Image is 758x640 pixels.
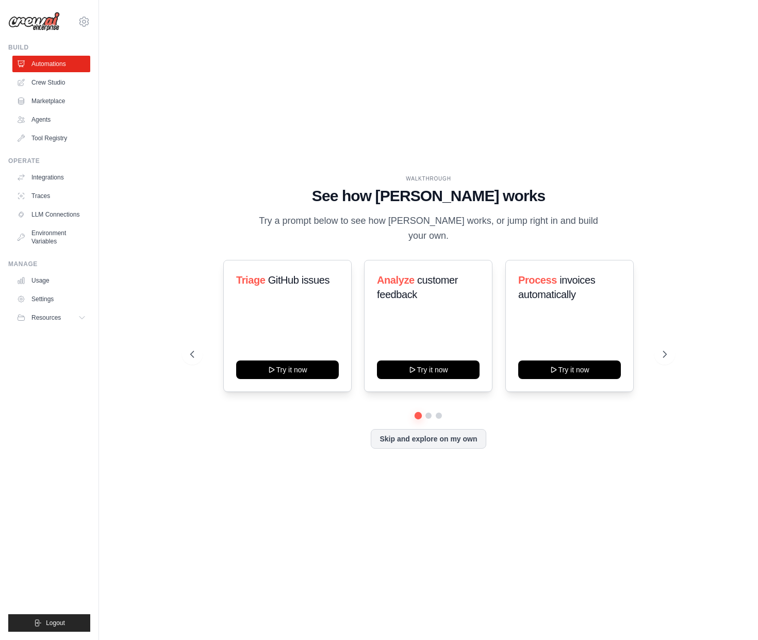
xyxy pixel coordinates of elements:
[268,274,329,286] span: GitHub issues
[12,225,90,250] a: Environment Variables
[8,157,90,165] div: Operate
[12,291,90,307] a: Settings
[12,272,90,289] a: Usage
[377,360,480,379] button: Try it now
[518,274,595,300] span: invoices automatically
[12,309,90,326] button: Resources
[236,360,339,379] button: Try it now
[236,274,266,286] span: Triage
[12,111,90,128] a: Agents
[190,175,666,183] div: WALKTHROUGH
[377,274,458,300] span: customer feedback
[12,74,90,91] a: Crew Studio
[377,274,415,286] span: Analyze
[31,314,61,322] span: Resources
[12,93,90,109] a: Marketplace
[12,206,90,223] a: LLM Connections
[8,614,90,632] button: Logout
[46,619,65,627] span: Logout
[12,130,90,146] a: Tool Registry
[12,169,90,186] a: Integrations
[8,12,60,31] img: Logo
[255,214,602,244] p: Try a prompt below to see how [PERSON_NAME] works, or jump right in and build your own.
[8,43,90,52] div: Build
[8,260,90,268] div: Manage
[12,188,90,204] a: Traces
[518,360,621,379] button: Try it now
[190,187,666,205] h1: See how [PERSON_NAME] works
[12,56,90,72] a: Automations
[371,429,486,449] button: Skip and explore on my own
[518,274,557,286] span: Process
[706,590,758,640] iframe: Chat Widget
